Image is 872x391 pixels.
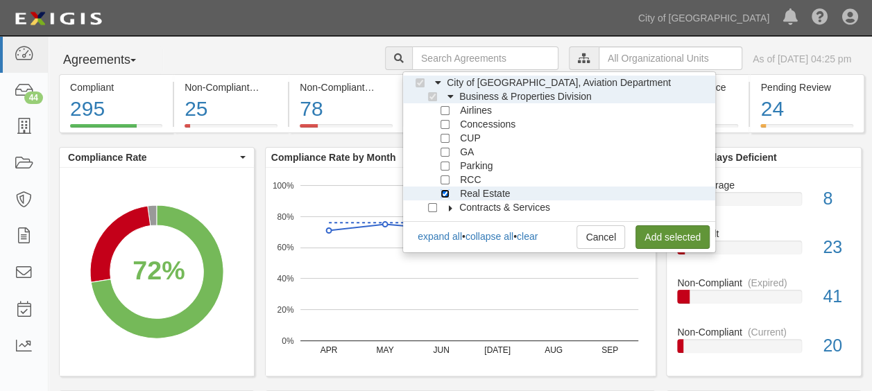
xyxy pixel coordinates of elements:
[59,124,173,135] a: Compliant295
[460,105,492,116] span: Airlines
[70,94,162,124] div: 295
[271,152,396,163] b: Compliance Rate by Month
[667,227,861,241] div: In Default
[300,94,393,124] div: 78
[576,225,625,249] a: Cancel
[750,124,864,135] a: Pending Review24
[132,252,185,290] div: 72%
[460,132,481,144] span: CUP
[433,345,449,355] text: JUN
[465,231,513,242] a: collapse all
[460,119,515,130] span: Concessions
[760,80,853,94] div: Pending Review
[667,178,861,192] div: No Coverage
[599,46,742,70] input: All Organizational Units
[412,46,558,70] input: Search Agreements
[59,46,163,74] button: Agreements
[282,336,294,345] text: 0%
[635,225,710,249] a: Add selected
[70,80,162,94] div: Compliant
[277,305,293,315] text: 20%
[255,80,293,94] div: (Current)
[460,146,474,157] span: GA
[289,124,403,135] a: Non-Compliant(Expired)78
[277,274,293,284] text: 40%
[459,202,550,213] span: Contracts & Services
[753,52,851,66] div: As of [DATE] 04:25 pm
[460,188,510,199] span: Real Estate
[185,80,277,94] div: Non-Compliant (Current)
[60,168,254,376] svg: A chart.
[667,276,861,290] div: Non-Compliant
[748,276,787,290] div: (Expired)
[447,77,671,88] span: City of [GEOGRAPHIC_DATA], Aviation Department
[677,227,850,276] a: In Default23
[174,124,288,135] a: Non-Compliant(Current)25
[68,150,237,164] span: Compliance Rate
[631,4,776,32] a: City of [GEOGRAPHIC_DATA]
[24,92,43,104] div: 44
[748,325,787,339] div: (Current)
[320,345,337,355] text: APR
[376,345,393,355] text: MAY
[417,229,538,243] div: • •
[677,325,850,364] a: Non-Compliant(Current)20
[677,178,850,227] a: No Coverage8
[667,325,861,339] div: Non-Compliant
[300,80,393,94] div: Non-Compliant (Expired)
[812,10,828,26] i: Help Center - Complianz
[517,231,538,242] a: clear
[277,243,293,252] text: 60%
[460,160,493,171] span: Parking
[812,235,861,260] div: 23
[10,6,106,31] img: logo-5460c22ac91f19d4615b14bd174203de0afe785f0fc80cf4dbbc73dc1793850b.png
[812,333,861,358] div: 20
[60,148,254,167] button: Compliance Rate
[812,284,861,309] div: 41
[370,80,410,94] div: (Expired)
[672,152,776,163] b: Over 90 days Deficient
[484,345,511,355] text: [DATE]
[185,94,277,124] div: 25
[273,180,294,190] text: 100%
[277,211,293,221] text: 80%
[460,174,481,185] span: RCC
[601,345,618,355] text: SEP
[266,168,656,376] svg: A chart.
[459,91,592,102] span: Business & Properties Division
[545,345,563,355] text: AUG
[812,186,861,211] div: 8
[760,94,853,124] div: 24
[677,276,850,325] a: Non-Compliant(Expired)41
[418,231,462,242] a: expand all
